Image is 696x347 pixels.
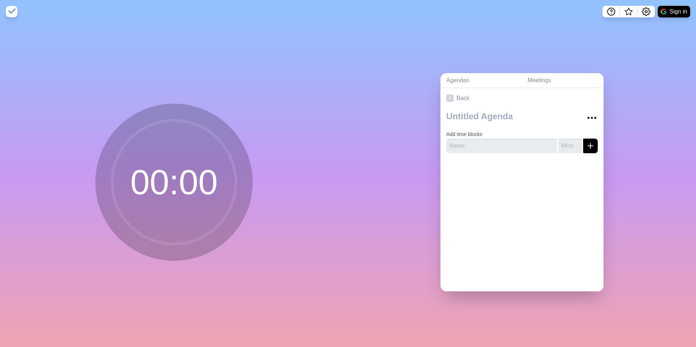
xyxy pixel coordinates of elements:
[661,9,667,15] img: google logo
[440,73,522,88] a: Agendas
[446,131,482,137] label: Add time blocks
[522,73,604,88] a: Meetings
[585,111,599,125] button: More
[6,6,17,17] img: timeblocks logo
[440,88,604,108] a: Back
[602,6,620,17] button: Help
[658,6,690,17] button: Sign in
[620,6,637,17] button: What’s new
[558,139,582,153] input: Mins
[637,6,655,17] button: Settings
[446,139,557,153] input: Name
